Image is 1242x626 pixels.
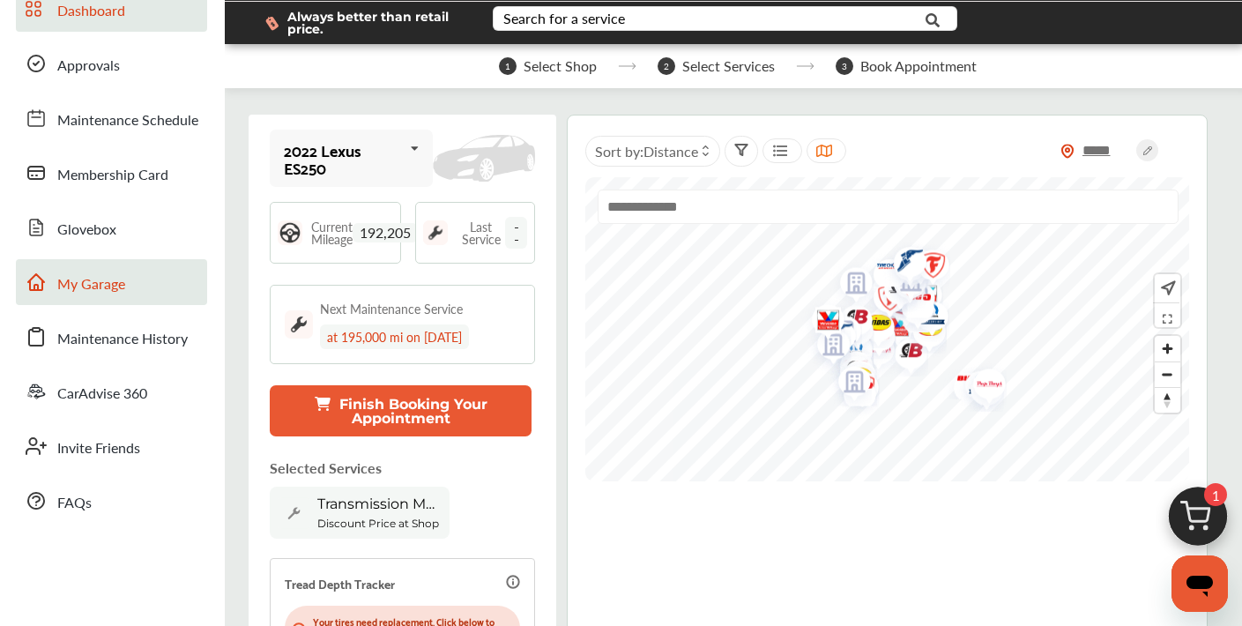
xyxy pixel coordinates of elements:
button: Reset bearing to north [1155,387,1180,413]
span: Zoom out [1155,362,1180,387]
div: Map marker [952,361,996,412]
div: Map marker [825,357,869,413]
div: Map marker [827,295,871,343]
iframe: Button to launch messaging window [1171,555,1228,612]
div: Map marker [882,245,926,291]
img: steering_logo [278,220,302,245]
span: 192,205 [353,223,418,242]
img: default_wrench_icon.d1a43860.svg [279,497,310,529]
div: Map marker [827,258,871,314]
img: logo-goodyear.png [881,237,927,289]
div: Map marker [900,308,944,354]
div: Map marker [941,363,985,399]
img: logo-mopar.png [952,361,999,412]
div: Map marker [827,347,871,394]
span: Sort by : [595,141,698,161]
div: Map marker [881,329,926,376]
a: Approvals [16,41,207,86]
a: Glovebox [16,205,207,250]
img: empty_shop_logo.394c5474.svg [827,258,874,314]
a: Invite Friends [16,423,207,469]
div: Map marker [849,302,893,348]
img: maintenance_logo [285,310,313,339]
button: Zoom out [1155,361,1180,387]
span: Select Shop [524,58,597,74]
span: Book Appointment [860,58,977,74]
a: FAQs [16,478,207,524]
span: Last Service [457,220,505,245]
span: 1 [499,57,517,75]
span: -- [505,217,527,249]
img: stepper-arrow.e24c07c6.svg [796,63,814,70]
img: logo-bigbrand.png [889,284,935,332]
img: BigOTires_Logo_2024_BigO_RGB_BrightRed.png [941,363,987,399]
img: Midas+Logo_RGB.png [882,245,929,291]
div: Map marker [850,311,894,359]
span: Maintenance Schedule [57,109,198,132]
img: maintenance_logo [423,220,448,245]
span: My Garage [57,273,125,296]
a: My Garage [16,259,207,305]
div: Map marker [830,370,874,406]
img: logo-tire-choice.png [860,250,907,287]
span: Select Services [682,58,775,74]
div: at 195,000 mi on [DATE] [320,324,469,349]
span: Invite Friends [57,437,140,460]
span: Distance [643,141,698,161]
canvas: Map [585,177,1195,481]
div: Map marker [881,237,925,289]
div: Map marker [904,241,948,296]
img: empty_shop_logo.394c5474.svg [825,357,872,413]
img: dollor_label_vector.a70140d1.svg [265,16,279,31]
div: Map marker [889,282,933,318]
p: Selected Services [270,458,382,478]
span: Reset bearing to north [1155,388,1180,413]
div: Map marker [860,250,904,287]
span: Current Mileage [311,220,353,245]
button: Finish Booking Your Appointment [270,385,532,436]
img: placeholder_car.fcab19be.svg [433,135,536,181]
div: Map marker [832,361,876,417]
span: 2 [658,57,675,75]
span: 3 [836,57,853,75]
div: Map marker [810,311,854,363]
span: Maintenance History [57,328,188,351]
span: CarAdvise 360 [57,383,147,406]
span: Membership Card [57,164,168,187]
span: Approvals [57,55,120,78]
div: Map marker [830,351,874,406]
div: Map marker [889,284,933,332]
div: Next Maintenance Service [320,300,463,317]
img: stepper-arrow.e24c07c6.svg [618,63,636,70]
div: Search for a service [503,11,625,26]
img: logo-pepboys.png [960,360,1007,415]
a: Maintenance Schedule [16,95,207,141]
a: Maintenance History [16,314,207,360]
div: Map marker [815,307,859,362]
div: Map marker [960,360,1004,415]
a: CarAdvise 360 [16,369,207,414]
img: cart_icon.3d0951e8.svg [1156,479,1240,563]
div: Map marker [799,295,843,351]
img: logo-valvoline.png [799,295,845,351]
img: Midas+Logo_RGB.png [900,308,947,354]
span: Always better than retail price. [287,11,465,35]
img: logo-bigbrand.png [881,329,928,376]
div: Map marker [957,366,1001,412]
img: recenter.ce011a49.svg [1157,279,1176,298]
div: Map marker [833,363,877,419]
div: Map marker [829,355,874,401]
div: 2022 Lexus ES250 [284,141,403,176]
p: Tread Depth Tracker [285,573,395,593]
img: location_vector_orange.38f05af8.svg [1060,144,1075,159]
img: Midas+Logo_RGB.png [957,366,1004,412]
button: Zoom in [1155,336,1180,361]
span: 1 [1204,483,1227,506]
b: Discount Price at Shop [317,517,439,530]
div: Map marker [903,292,947,342]
div: Map marker [804,320,848,376]
span: FAQs [57,492,92,515]
span: Glovebox [57,219,116,242]
a: Membership Card [16,150,207,196]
